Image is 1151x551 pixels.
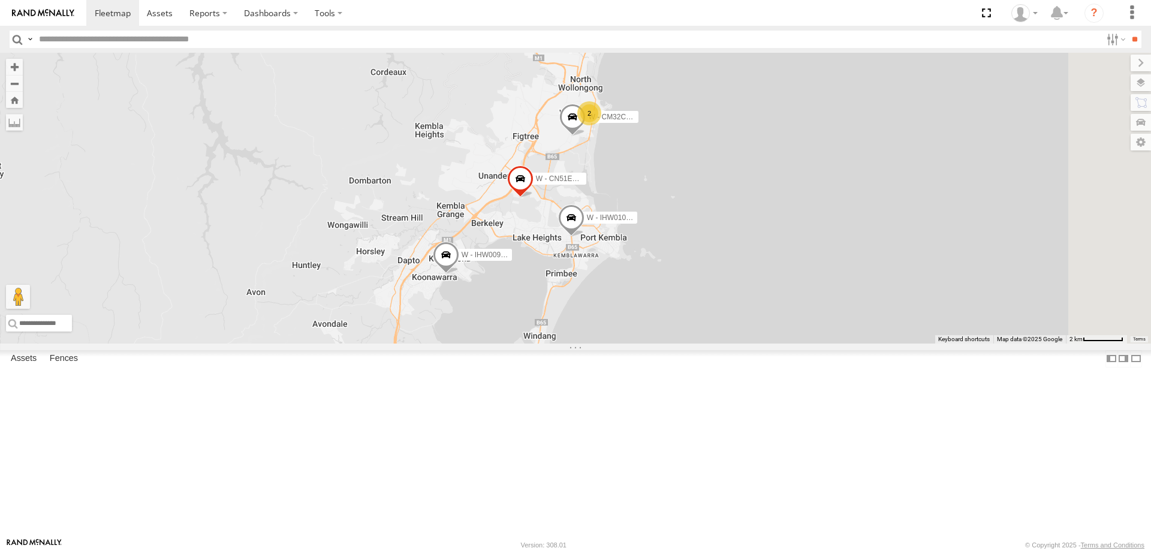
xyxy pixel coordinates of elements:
[1117,350,1129,368] label: Dock Summary Table to the Right
[462,251,567,259] span: W - IHW009 - [PERSON_NAME]
[521,541,567,549] div: Version: 308.01
[587,213,692,222] span: W - IHW010 - [PERSON_NAME]
[6,285,30,309] button: Drag Pegman onto the map to open Street View
[6,59,23,75] button: Zoom in
[1066,335,1127,344] button: Map Scale: 2 km per 64 pixels
[1131,134,1151,150] label: Map Settings
[577,101,601,125] div: 2
[1007,4,1042,22] div: Tye Clark
[12,9,74,17] img: rand-logo.svg
[7,539,62,551] a: Visit our Website
[6,92,23,108] button: Zoom Home
[1069,336,1083,342] span: 2 km
[1025,541,1144,549] div: © Copyright 2025 -
[938,335,990,344] button: Keyboard shortcuts
[1133,337,1146,342] a: Terms (opens in new tab)
[1084,4,1104,23] i: ?
[1130,350,1142,368] label: Hide Summary Table
[44,350,84,367] label: Fences
[536,174,643,183] span: W - CN51ES - [PERSON_NAME]
[25,31,35,48] label: Search Query
[6,75,23,92] button: Zoom out
[6,114,23,131] label: Measure
[5,350,43,367] label: Assets
[1105,350,1117,368] label: Dock Summary Table to the Left
[997,336,1062,342] span: Map data ©2025 Google
[1081,541,1144,549] a: Terms and Conditions
[1102,31,1128,48] label: Search Filter Options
